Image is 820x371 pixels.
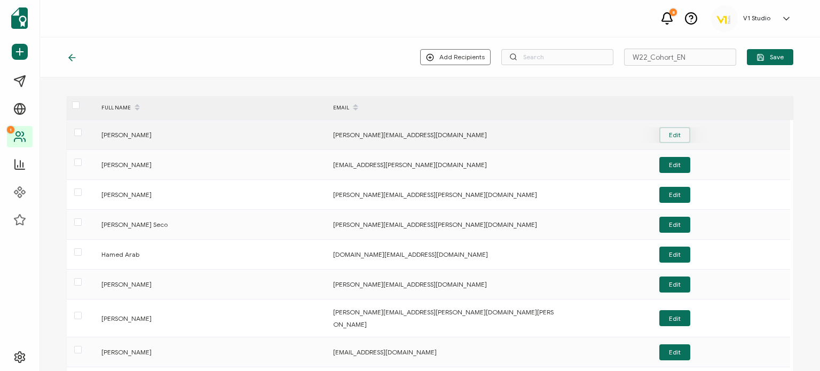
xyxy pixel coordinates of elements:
button: Edit [659,277,690,293]
img: sertifier-logomark-colored.svg [11,7,28,29]
button: Edit [659,157,690,173]
a: 1 [7,126,33,147]
input: List Title [624,49,736,66]
iframe: Chat Widget [767,320,820,371]
span: [EMAIL_ADDRESS][DOMAIN_NAME] [333,348,437,356]
button: Save [747,49,793,65]
div: FULL NAME [96,99,328,117]
input: Search [501,49,613,65]
div: [PERSON_NAME] [96,188,328,201]
button: Add Recipients [420,49,491,65]
div: [PERSON_NAME] [96,278,328,290]
div: [PERSON_NAME] [96,159,328,171]
div: [PERSON_NAME] Seco [96,218,328,231]
button: Edit [659,310,690,326]
div: 8 [669,9,677,16]
img: b1b345fa-499b-4db9-a014-e71dfcb1f3f7.png [716,13,732,23]
h5: V1 Studio [743,14,770,22]
span: [PERSON_NAME][EMAIL_ADDRESS][PERSON_NAME][DOMAIN_NAME] [333,191,537,199]
div: EMAIL [328,99,559,117]
div: Hamed Arab [96,248,328,261]
button: Edit [659,217,690,233]
span: [PERSON_NAME][EMAIL_ADDRESS][PERSON_NAME][DOMAIN_NAME] [333,220,537,228]
span: [PERSON_NAME][EMAIL_ADDRESS][DOMAIN_NAME] [333,280,487,288]
span: Save [756,53,784,61]
button: Edit [659,187,690,203]
div: [PERSON_NAME] [96,346,328,358]
div: 1 [7,126,14,133]
div: [PERSON_NAME] [96,312,328,325]
button: Edit [659,127,690,143]
span: [PERSON_NAME][EMAIL_ADDRESS][DOMAIN_NAME] [333,131,487,139]
button: Edit [659,247,690,263]
span: [EMAIL_ADDRESS][PERSON_NAME][DOMAIN_NAME] [333,161,487,169]
span: [PERSON_NAME][EMAIL_ADDRESS][PERSON_NAME][DOMAIN_NAME][PERSON_NAME] [333,308,554,328]
span: [DOMAIN_NAME][EMAIL_ADDRESS][DOMAIN_NAME] [333,250,488,258]
button: Edit [659,344,690,360]
div: [PERSON_NAME] [96,129,328,141]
